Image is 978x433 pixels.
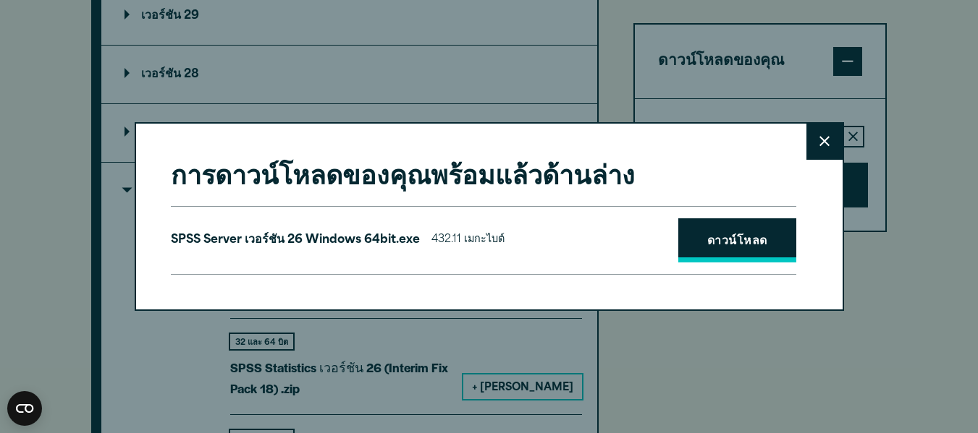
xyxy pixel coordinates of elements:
[7,391,42,426] button: เปิดวิดเจ็ต CMP
[171,234,420,246] font: SPSS Server เวอร์ชัน 26 Windows 64bit.exe
[171,157,635,192] font: การดาวน์โหลดของคุณพร้อมแล้วด้านล่าง
[431,234,505,245] font: 432.11 เมกะไบต์
[678,218,796,263] a: ดาวน์โหลด
[707,236,767,247] font: ดาวน์โหลด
